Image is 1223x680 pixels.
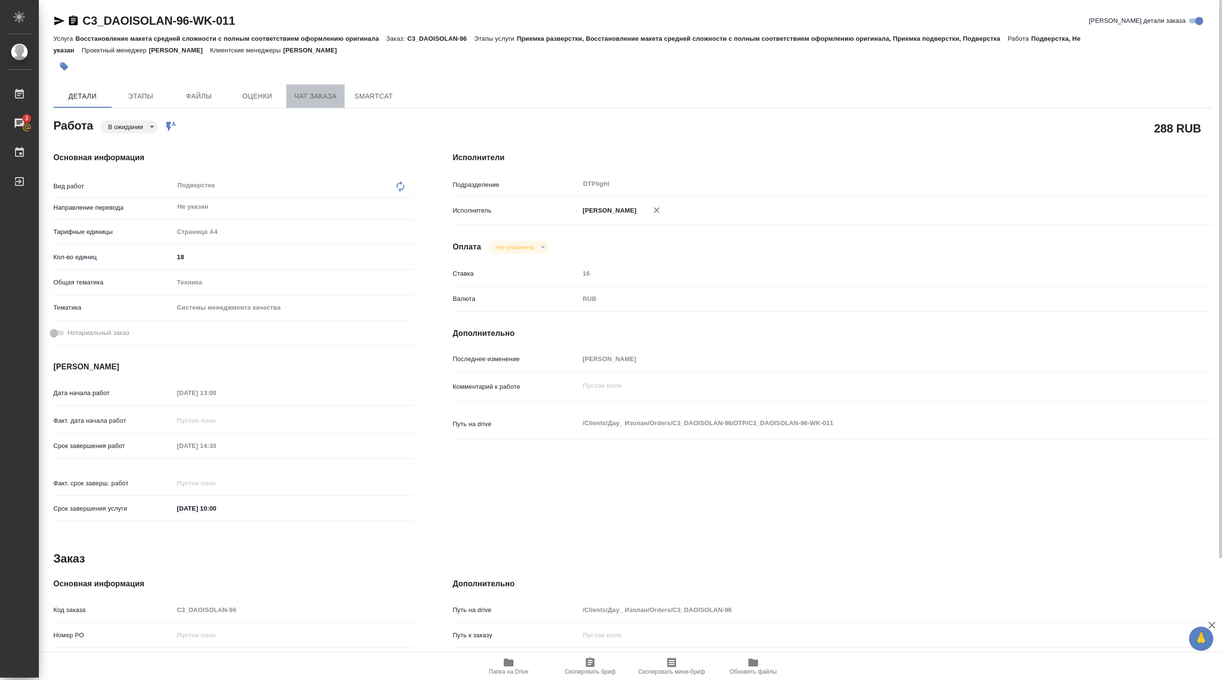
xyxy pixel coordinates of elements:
div: Техника [174,274,414,291]
p: Валюта [453,294,579,304]
span: Детали [59,90,106,102]
p: Приемка разверстки, Восстановление макета средней сложности с полным соответствием оформлению ори... [517,35,1008,42]
p: [PERSON_NAME] [283,47,344,54]
button: Удалить исполнителя [646,199,667,221]
h4: Основная информация [53,152,414,164]
p: Путь на drive [453,419,579,429]
button: В ожидании [105,123,146,131]
span: Оценки [234,90,281,102]
span: Скопировать мини-бриф [638,668,705,675]
p: Дата начала работ [53,388,174,398]
input: Пустое поле [174,386,259,400]
div: RUB [579,291,1149,307]
p: Факт. срок заверш. работ [53,479,174,488]
a: 3 [2,111,36,135]
p: Тематика [53,303,174,313]
input: Пустое поле [579,603,1149,617]
span: 🙏 [1193,629,1209,649]
a: C3_DAOISOLAN-96-WK-011 [83,14,235,27]
h4: Основная информация [53,578,414,590]
input: Пустое поле [174,476,259,490]
p: [PERSON_NAME] [149,47,210,54]
p: Этапы услуги [474,35,517,42]
p: Последнее изменение [453,354,579,364]
p: Комментарий к работе [453,382,579,392]
p: Подразделение [453,180,579,190]
p: Факт. дата начала работ [53,416,174,426]
p: Восстановление макета средней сложности с полным соответствием оформлению оригинала [75,35,386,42]
h4: Дополнительно [453,328,1212,339]
p: Клиентские менеджеры [210,47,283,54]
button: Скопировать ссылку для ЯМессенджера [53,15,65,27]
div: В ожидании [489,241,548,254]
input: Пустое поле [174,628,414,642]
h4: Исполнители [453,152,1212,164]
input: Пустое поле [174,414,259,428]
textarea: /Clients/Дау_ Изолан/Orders/C3_DAOISOLAN-96/DTP/C3_DAOISOLAN-96-WK-011 [579,415,1149,431]
p: Кол-во единиц [53,252,174,262]
h2: 288 RUB [1154,120,1201,136]
span: Этапы [117,90,164,102]
h4: Дополнительно [453,578,1212,590]
button: Папка на Drive [468,653,549,680]
p: Исполнитель [453,206,579,216]
span: 3 [19,114,34,123]
input: Пустое поле [174,439,259,453]
input: Пустое поле [174,603,414,617]
span: SmartCat [350,90,397,102]
p: Тарифные единицы [53,227,174,237]
button: Не оплачена [494,243,537,251]
input: Пустое поле [579,266,1149,281]
p: Услуга [53,35,75,42]
p: Путь на drive [453,605,579,615]
span: Скопировать бриф [564,668,615,675]
input: Пустое поле [579,352,1149,366]
button: Скопировать мини-бриф [631,653,712,680]
button: 🙏 [1189,627,1213,651]
p: Срок завершения услуги [53,504,174,514]
p: C3_DAOISOLAN-96 [407,35,474,42]
h4: [PERSON_NAME] [53,361,414,373]
div: Страница А4 [174,224,414,240]
p: Код заказа [53,605,174,615]
button: Добавить тэг [53,56,75,77]
p: Ставка [453,269,579,279]
p: Общая тематика [53,278,174,287]
span: Чат заказа [292,90,339,102]
button: Скопировать бриф [549,653,631,680]
h4: Оплата [453,241,481,253]
button: Скопировать ссылку [67,15,79,27]
div: Системы менеджмента качества [174,299,414,316]
span: Файлы [176,90,222,102]
input: ✎ Введи что-нибудь [174,501,259,515]
p: Номер РО [53,630,174,640]
p: Заказ: [386,35,407,42]
span: Обновить файлы [730,668,777,675]
p: Проектный менеджер [82,47,149,54]
span: [PERSON_NAME] детали заказа [1089,16,1186,26]
button: Обновить файлы [712,653,794,680]
p: Направление перевода [53,203,174,213]
p: Вид работ [53,182,174,191]
h2: Заказ [53,551,85,566]
div: В ожидании [100,120,158,133]
input: ✎ Введи что-нибудь [174,250,414,264]
p: Работа [1008,35,1031,42]
span: Нотариальный заказ [67,328,129,338]
span: Папка на Drive [489,668,529,675]
p: [PERSON_NAME] [579,206,637,216]
p: Срок завершения работ [53,441,174,451]
input: Пустое поле [579,628,1149,642]
p: Путь к заказу [453,630,579,640]
h2: Работа [53,116,93,133]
